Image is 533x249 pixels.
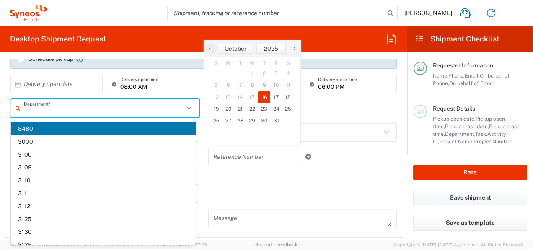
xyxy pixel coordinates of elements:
span: 2025 [264,45,278,52]
span: 13 [223,91,235,103]
span: 2 [258,67,270,79]
span: On behalf of Email [449,80,494,86]
span: 9 [258,79,270,91]
span: 1 [246,67,259,79]
span: Project Number [473,138,512,145]
button: 2025 [256,44,286,54]
span: 4 [282,67,294,79]
button: Save as template [413,215,527,231]
button: Rate [413,165,527,180]
th: weekday [223,59,235,67]
span: 3111 [11,187,196,200]
span: 24 [270,103,282,115]
button: ‹ [204,44,217,54]
span: Name, [433,73,448,79]
span: 3100 [11,148,196,161]
span: 29 [246,115,259,127]
span: [DATE] 10:09:35 [79,242,113,247]
span: 3125 [11,213,196,226]
span: › [288,43,301,53]
span: 3109 [11,161,196,174]
h2: Shipment Checklist [415,34,499,44]
h2: Desktop Shipment Request [10,34,106,44]
span: 14 [234,91,246,103]
span: Email, [465,73,480,79]
input: Shipment, tracking or reference number [168,5,385,21]
label: Schedule pickup [18,55,73,62]
span: 18 [282,91,294,103]
span: Requester Information [433,62,493,69]
th: weekday [246,59,259,67]
span: Task, [475,131,487,137]
span: 8 [246,79,259,91]
span: 7 [234,79,246,91]
bs-datepicker-navigation-view: ​ ​ ​ [204,44,300,54]
a: Support [255,242,276,247]
span: 5 [210,79,223,91]
th: weekday [234,59,246,67]
span: [DATE] 11:37:29 [174,242,207,247]
span: 28 [234,115,246,127]
span: 17 [270,91,282,103]
span: 15 [246,91,259,103]
span: [PERSON_NAME] [404,9,452,17]
button: › [288,44,300,54]
span: 3000 [11,135,196,148]
th: weekday [210,59,223,67]
span: 22 [246,103,259,115]
span: 26 [210,115,223,127]
span: 16 [258,91,270,103]
span: 3112 [11,200,196,213]
span: ‹ [204,43,216,53]
th: weekday [282,59,294,67]
bs-datepicker-container: calendar [204,40,301,145]
button: Save shipment [413,190,527,205]
span: 27 [223,115,235,127]
span: Pickup close date, [445,123,489,130]
span: 19 [210,103,223,115]
span: 3130 [11,226,196,239]
th: weekday [270,59,282,67]
span: 25 [282,103,294,115]
span: Client: 2025.21.0-7d7479b [117,242,207,247]
span: 23 [258,103,270,115]
span: 12 [210,91,223,103]
span: 31 [270,115,282,127]
span: Copyright © [DATE]-[DATE] Agistix Inc., All Rights Reserved [394,241,523,249]
span: Pickup open date, [433,116,476,122]
span: 11 [282,79,294,91]
span: Department, [445,131,475,137]
span: 10 [270,79,282,91]
a: Feedback [276,242,298,247]
span: 30 [258,115,270,127]
span: Phone, [448,73,465,79]
span: October [225,45,246,52]
span: 3 [270,67,282,79]
span: 6 [223,79,235,91]
span: 20 [223,103,235,115]
span: 21 [234,103,246,115]
span: Project Name, [439,138,473,145]
th: weekday [258,59,270,67]
button: October [219,44,252,54]
span: 3110 [11,174,196,187]
a: Add Reference [303,151,314,163]
span: Request Details [433,105,475,112]
span: Server: 2025.21.0-769a9a7b8c3 [10,242,113,247]
span: 8480 [11,122,196,135]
